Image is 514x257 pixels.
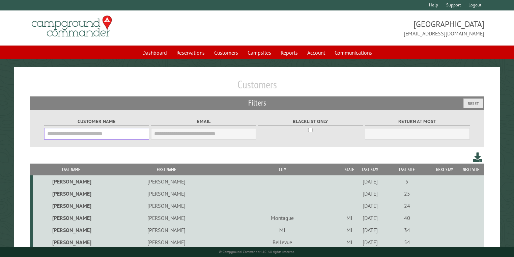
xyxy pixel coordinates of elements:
th: Last Stay [358,164,382,175]
label: Email [151,118,256,125]
a: Campsites [244,46,275,59]
label: Customer Name [44,118,149,125]
td: [PERSON_NAME] [33,212,109,224]
td: 24 [382,200,431,212]
td: [PERSON_NAME] [109,236,224,248]
td: 25 [382,188,431,200]
a: Reservations [172,46,209,59]
td: 54 [382,236,431,248]
th: First Name [109,164,224,175]
img: Campground Commander [30,13,114,39]
a: Reports [277,46,302,59]
div: [DATE] [359,202,381,209]
td: [PERSON_NAME] [109,175,224,188]
a: Communications [331,46,376,59]
th: Last Name [33,164,109,175]
td: [PERSON_NAME] [33,200,109,212]
div: [DATE] [359,215,381,221]
td: Bellevue [224,236,341,248]
th: City [224,164,341,175]
label: Return at most [365,118,470,125]
td: MI [341,212,358,224]
span: [GEOGRAPHIC_DATA] [EMAIL_ADDRESS][DOMAIN_NAME] [257,19,484,37]
td: MI [341,224,358,236]
th: State [341,164,358,175]
td: [PERSON_NAME] [109,200,224,212]
td: [PERSON_NAME] [33,188,109,200]
div: [DATE] [359,227,381,233]
td: [PERSON_NAME] [109,212,224,224]
td: [PERSON_NAME] [109,188,224,200]
a: Download this customer list (.csv) [473,151,483,164]
th: Last Site [382,164,431,175]
a: Dashboard [138,46,171,59]
h1: Customers [30,78,485,96]
td: [PERSON_NAME] [33,236,109,248]
a: Customers [210,46,242,59]
td: Montague [224,212,341,224]
th: Next Site [457,164,484,175]
td: MI [224,224,341,236]
div: [DATE] [359,239,381,246]
td: 5 [382,175,431,188]
label: Blacklist only [258,118,363,125]
td: 40 [382,212,431,224]
th: Next Stay [431,164,457,175]
td: [PERSON_NAME] [109,224,224,236]
td: [PERSON_NAME] [33,175,109,188]
h2: Filters [30,96,485,109]
td: [PERSON_NAME] [33,224,109,236]
a: Account [303,46,329,59]
div: [DATE] [359,190,381,197]
td: 34 [382,224,431,236]
td: MI [341,236,358,248]
div: [DATE] [359,178,381,185]
small: © Campground Commander LLC. All rights reserved. [219,250,295,254]
button: Reset [463,98,483,108]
